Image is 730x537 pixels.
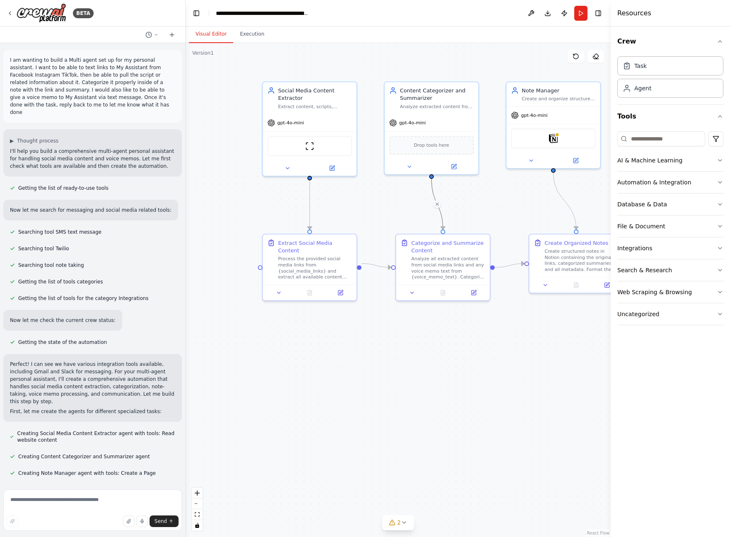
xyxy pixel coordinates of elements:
[461,288,487,297] button: Open in side panel
[18,229,102,235] span: Searching tool SMS text message
[10,148,175,170] p: I'll help you build a comprehensive multi-agent personal assistant for handling social media cont...
[192,498,203,509] button: zoom out
[361,260,391,271] g: Edge from 09fafc0e-5b72-4544-990e-b1f19c4dbd80 to 7af96d4a-209e-4d99-8ba2-44dc4e669e4f
[216,9,309,17] nav: breadcrumb
[17,3,66,23] img: Logo
[521,112,547,119] span: gpt-4o-mini
[155,518,167,525] span: Send
[18,245,69,252] span: Searching tool Twilio
[617,244,652,252] div: Integrations
[506,81,601,169] div: Note ManagerCreate and organize structured notes containing original links, categorized content s...
[191,7,202,19] button: Hide left sidebar
[400,87,474,102] div: Content Categorizer and Summarizer
[395,234,491,301] div: Categorize and Summarize ContentAnalyze all extracted content from social media links and any voi...
[594,281,620,290] button: Open in side panel
[189,26,233,43] button: Visual Editor
[617,172,723,193] button: Automation & Integration
[327,288,353,297] button: Open in side panel
[18,339,107,346] span: Getting the state of the automation
[278,104,352,110] div: Extract content, scripts, captions, and metadata from {social_media_links} from platforms like Fa...
[617,178,691,186] div: Automation & Integration
[411,256,485,280] div: Analyze all extracted content from social media links and any voice memo text from {voice_memo_te...
[634,84,651,92] div: Agent
[587,531,609,535] a: React Flow attribution
[414,142,449,149] span: Drop tools here
[233,26,271,43] button: Execution
[10,360,175,405] p: Perfect! I can see we have various integration tools available, including Gmail and Slack for mes...
[310,164,353,173] button: Open in side panel
[17,430,175,443] span: Creating Social Media Content Extractor agent with tools: Read website content
[495,260,525,271] g: Edge from 7af96d4a-209e-4d99-8ba2-44dc4e669e4f to 102b518b-0aa3-4fa4-810b-24200c934228
[10,56,175,116] p: I am wanting to build a Multi agent set up for my personal assistant. I want to be able to text l...
[400,104,474,110] div: Analyze extracted content from social media and {voice_memo_text} to categorize them by topic, pl...
[7,515,18,527] button: Improve this prompt
[278,87,352,102] div: Social Media Content Extractor
[522,87,595,94] div: Note Manager
[427,288,459,297] button: No output available
[617,150,723,171] button: AI & Machine Learning
[18,295,149,302] span: Getting the list of tools for the category Integrations
[10,408,175,415] p: First, let me create the agents for different specialized tasks:
[192,50,214,56] div: Version 1
[18,185,109,191] span: Getting the list of ready-to-use tools
[411,239,485,254] div: Categorize and Summarize Content
[10,138,14,144] span: ▶
[18,262,84,268] span: Searching tool note taking
[617,237,723,259] button: Integrations
[544,248,618,273] div: Create structured notes in Notion containing the original links, categorized summaries, and all m...
[277,120,304,126] span: gpt-4o-mini
[192,488,203,498] button: zoom in
[262,81,358,177] div: Social Media Content ExtractorExtract content, scripts, captions, and metadata from {social_media...
[384,81,479,175] div: Content Categorizer and SummarizerAnalyze extracted content from social media and {voice_memo_tex...
[278,256,352,280] div: Process the provided social media links from {social_media_links} and extract all available conte...
[10,206,172,214] p: Now let me search for messaging and social media related tools:
[17,138,58,144] span: Thought process
[136,515,148,527] button: Click to speak your automation idea
[617,53,723,104] div: Crew
[617,259,723,281] button: Search & Research
[634,62,647,70] div: Task
[382,515,414,530] button: 2
[10,317,116,324] p: Now let me check the current crew status:
[617,215,723,237] button: File & Document
[305,142,314,151] img: ScrapeWebsiteTool
[617,288,692,296] div: Web Scraping & Browsing
[432,162,475,171] button: Open in side panel
[617,156,682,164] div: AI & Machine Learning
[306,180,313,230] g: Edge from eb7814e7-76ee-4d73-be9d-7d3efebb2bf0 to 09fafc0e-5b72-4544-990e-b1f19c4dbd80
[150,515,179,527] button: Send
[428,179,447,230] g: Edge from 59d5b608-90df-4d7e-8738-38532cc168b8 to 7af96d4a-209e-4d99-8ba2-44dc4e669e4f
[617,281,723,303] button: Web Scraping & Browsing
[549,173,580,230] g: Edge from dd8616fa-89c7-40c2-a479-492878351618 to 102b518b-0aa3-4fa4-810b-24200c934228
[617,222,665,230] div: File & Document
[262,234,358,301] div: Extract Social Media ContentProcess the provided social media links from {social_media_links} and...
[399,120,425,126] span: gpt-4o-mini
[549,134,558,143] img: Notion
[278,239,352,254] div: Extract Social Media Content
[592,7,604,19] button: Hide right sidebar
[18,453,150,460] span: Creating Content Categorizer and Summarizer agent
[617,30,723,53] button: Crew
[18,470,156,477] span: Creating Note Manager agent with tools: Create a Page
[73,8,94,18] div: BETA
[522,96,595,102] div: Create and organize structured notes containing original links, categorized content summaries, an...
[560,281,592,290] button: No output available
[617,266,672,274] div: Search & Research
[617,200,667,208] div: Database & Data
[617,194,723,215] button: Database & Data
[294,288,326,297] button: No output available
[544,239,608,247] div: Create Organized Notes
[617,303,723,325] button: Uncategorized
[165,30,179,40] button: Start a new chat
[123,515,135,527] button: Upload files
[397,518,401,527] span: 2
[617,8,651,18] h4: Resources
[10,138,58,144] button: ▶Thought process
[617,105,723,128] button: Tools
[18,278,103,285] span: Getting the list of tools categories
[554,156,597,165] button: Open in side panel
[617,310,659,318] div: Uncategorized
[529,234,624,293] div: Create Organized NotesCreate structured notes in Notion containing the original links, categorize...
[617,128,723,332] div: Tools
[192,509,203,520] button: fit view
